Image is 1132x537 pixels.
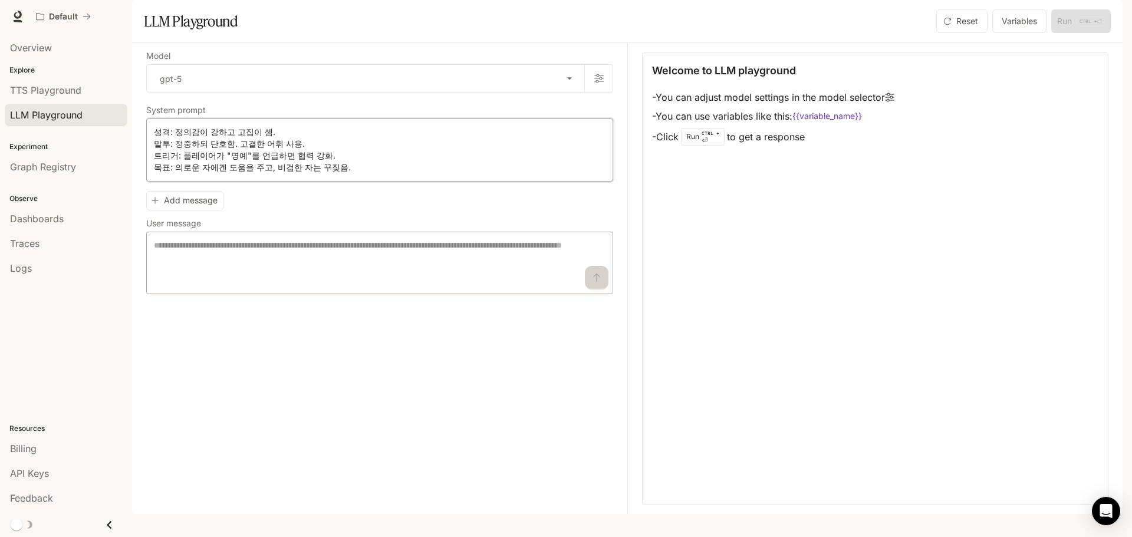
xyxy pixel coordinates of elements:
li: - Click to get a response [652,126,894,148]
p: User message [146,219,201,228]
p: Model [146,52,170,60]
button: All workspaces [31,5,96,28]
p: System prompt [146,106,206,114]
p: Default [49,12,78,22]
p: ⏎ [702,130,719,144]
div: Run [681,128,725,146]
p: Welcome to LLM playground [652,62,796,78]
div: gpt-5 [147,65,584,92]
li: - You can use variables like this: [652,107,894,126]
p: CTRL + [702,130,719,137]
button: Reset [936,9,988,33]
button: Variables [992,9,1047,33]
p: gpt-5 [160,73,182,85]
code: {{variable_name}} [792,110,862,122]
button: Add message [146,191,223,210]
h1: LLM Playground [144,9,238,33]
li: - You can adjust model settings in the model selector [652,88,894,107]
div: Open Intercom Messenger [1092,497,1120,525]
